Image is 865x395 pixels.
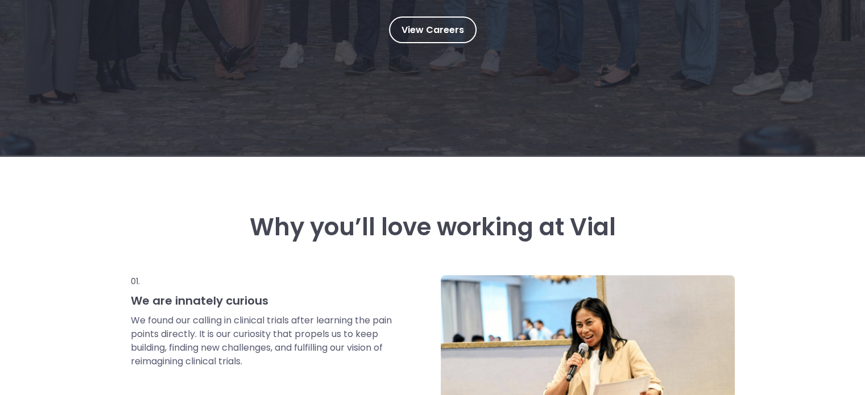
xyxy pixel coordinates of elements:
span: View Careers [402,23,464,38]
p: We found our calling in clinical trials after learning the pain points directly. It is our curios... [131,314,394,368]
h3: Why you’ll love working at Vial [131,214,735,241]
h3: We are innately curious [131,293,394,308]
p: 01. [131,275,394,288]
a: View Careers [389,16,477,43]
